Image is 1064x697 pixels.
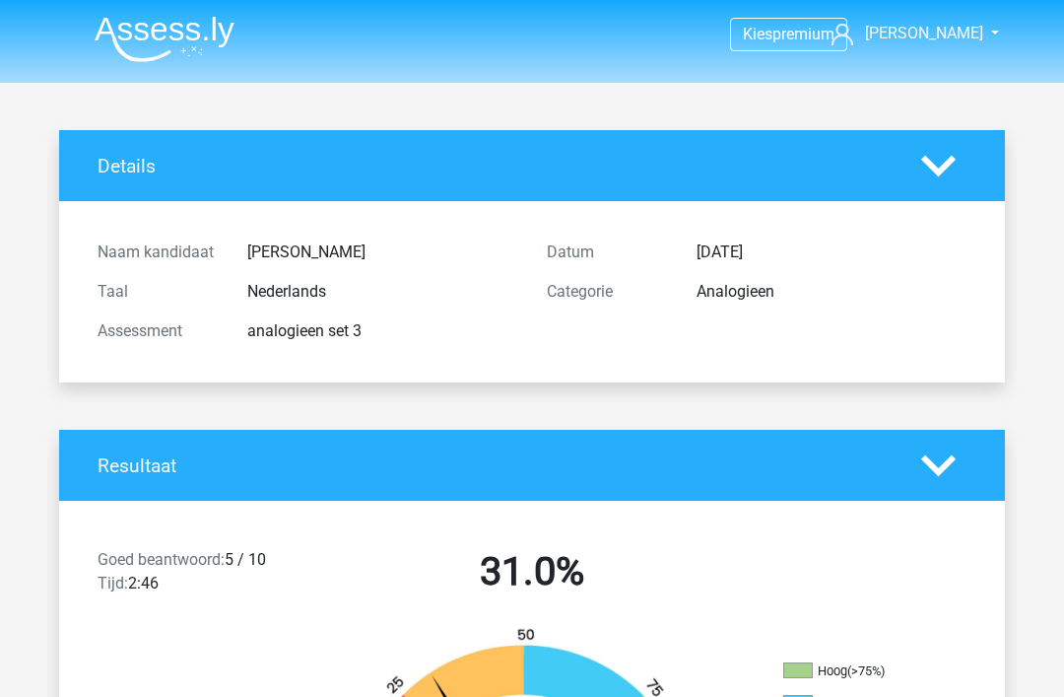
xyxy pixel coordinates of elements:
div: Assessment [83,319,233,343]
h4: Resultaat [98,454,892,477]
span: Goed beantwoord: [98,550,225,569]
span: [PERSON_NAME] [865,24,983,42]
div: Taal [83,280,233,304]
div: Datum [532,241,682,264]
div: Nederlands [233,280,532,304]
div: Categorie [532,280,682,304]
h4: Details [98,155,892,177]
img: Assessly [95,16,234,62]
span: Kies [743,25,772,43]
li: Hoog [783,662,980,680]
h2: 31.0% [322,548,742,595]
div: analogieen set 3 [233,319,532,343]
a: [PERSON_NAME] [824,22,985,45]
span: premium [772,25,834,43]
div: (>75%) [847,663,885,678]
a: Kiespremium [731,21,846,47]
span: Tijd: [98,574,128,592]
div: 5 / 10 2:46 [83,548,307,603]
div: Analogieen [682,280,981,304]
div: [DATE] [682,241,981,264]
div: [PERSON_NAME] [233,241,532,264]
div: Naam kandidaat [83,241,233,264]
